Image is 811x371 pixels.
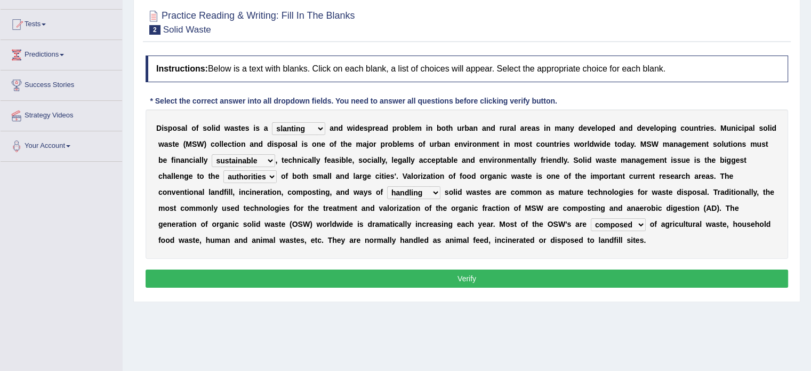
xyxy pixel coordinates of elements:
b: r [584,140,587,148]
b: d [622,140,627,148]
b: v [587,124,591,132]
b: c [367,156,372,164]
b: o [312,140,317,148]
b: e [649,124,654,132]
b: l [654,124,656,132]
b: v [463,140,467,148]
b: b [464,124,469,132]
b: e [348,140,352,148]
b: l [768,124,770,132]
b: y [570,124,574,132]
b: u [457,124,462,132]
b: p [744,124,749,132]
b: t [446,124,448,132]
b: a [195,156,199,164]
b: o [656,124,661,132]
b: d [601,140,606,148]
b: e [327,156,331,164]
b: o [236,140,241,148]
b: l [346,156,348,164]
b: n [317,140,322,148]
b: s [364,124,368,132]
b: a [308,156,312,164]
b: a [164,140,168,148]
b: i [736,124,738,132]
b: m [403,140,409,148]
b: o [472,140,477,148]
b: y [204,156,208,164]
b: i [339,156,341,164]
b: o [172,124,177,132]
b: f [171,156,174,164]
b: i [600,140,602,148]
b: s [164,124,168,132]
b: o [283,140,287,148]
a: Predictions [1,40,122,67]
b: S [192,140,197,148]
b: a [250,140,254,148]
span: 2 [149,25,160,35]
b: m [691,140,697,148]
b: a [532,124,536,132]
b: p [168,124,173,132]
b: n [492,140,497,148]
b: r [701,124,703,132]
b: i [193,156,195,164]
b: l [221,140,223,148]
b: n [176,156,181,164]
b: e [163,156,167,164]
b: f [334,140,336,148]
b: i [174,156,176,164]
b: c [680,124,685,132]
b: a [620,124,624,132]
b: . [634,140,636,148]
b: e [591,124,596,132]
b: r [507,124,510,132]
b: n [459,140,463,148]
b: r [557,140,559,148]
b: s [303,140,308,148]
b: i [301,156,303,164]
b: e [606,140,611,148]
b: p [602,124,607,132]
b: r [462,124,464,132]
b: d [259,140,263,148]
b: o [207,124,212,132]
b: o [330,140,334,148]
b: n [334,124,339,132]
b: t [706,140,709,148]
button: Verify [146,270,788,288]
a: Success Stories [1,70,122,97]
b: e [321,140,325,148]
b: t [238,124,241,132]
b: i [371,156,373,164]
b: o [388,140,392,148]
b: t [282,156,284,164]
b: o [191,124,196,132]
b: b [341,156,346,164]
b: a [380,124,384,132]
b: r [434,140,437,148]
b: s [274,140,278,148]
b: l [219,140,221,148]
b: a [749,124,753,132]
b: d [611,124,615,132]
b: o [597,124,602,132]
b: s [566,140,570,148]
b: l [186,124,188,132]
b: u [724,140,728,148]
b: d [355,124,360,132]
b: e [583,124,587,132]
b: e [488,140,492,148]
b: c [303,156,308,164]
b: t [172,140,175,148]
b: u [689,124,694,132]
b: e [411,124,415,132]
b: s [761,140,766,148]
b: l [409,124,411,132]
b: a [469,124,473,132]
b: m [750,140,757,148]
b: i [271,140,274,148]
b: a [330,124,334,132]
b: l [721,140,724,148]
